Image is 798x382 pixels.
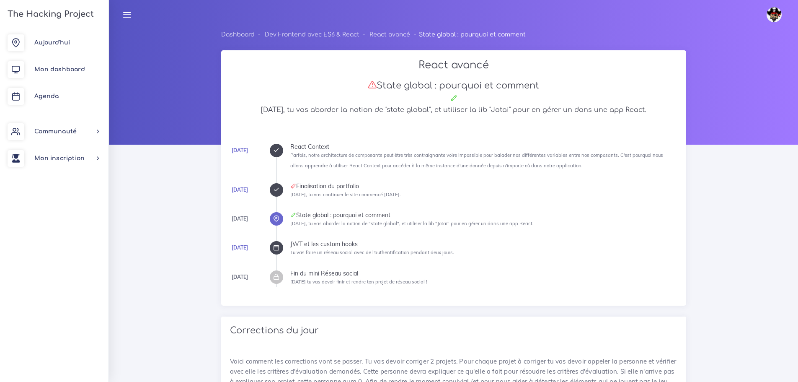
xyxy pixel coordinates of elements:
small: Tu vas faire un réseau social avec de l'authentification pendant deux jours. [290,249,454,255]
span: Mon inscription [34,155,85,161]
h3: Corrections du jour [230,325,677,336]
a: Dev Frontend avec ES6 & React [265,31,359,38]
span: Aujourd'hui [34,39,70,46]
h5: [DATE], tu vas aborder la notion de "state global", et utiliser la lib "Jotai" pour en gérer un d... [230,106,677,114]
img: avatar [767,7,782,22]
span: Agenda [34,93,59,99]
small: [DATE] tu vas devoir finir et rendre ton projet de réseau social ! [290,279,427,285]
span: Communauté [34,128,77,135]
li: State global : pourquoi et comment [410,29,525,40]
div: React Context [290,144,677,150]
div: State global : pourquoi et comment [290,212,677,218]
div: [DATE] [232,214,248,223]
h3: The Hacking Project [5,10,94,19]
a: [DATE] [232,187,248,193]
div: Finalisation du portfolio [290,183,677,189]
a: React avancé [369,31,410,38]
a: Dashboard [221,31,255,38]
a: [DATE] [232,244,248,251]
a: [DATE] [232,147,248,153]
h3: State global : pourquoi et comment [230,80,677,91]
span: Mon dashboard [34,66,85,73]
small: [DATE], tu vas aborder la notion de "state global", et utiliser la lib "Jotai" pour en gérer un d... [290,221,534,226]
small: [DATE], tu vas continuer le site commencé [DATE]. [290,192,401,197]
div: Fin du mini Réseau social [290,270,677,276]
div: JWT et les custom hooks [290,241,677,247]
small: Parfois, notre architecture de composants peut être très contraignante voire impossible pour bala... [290,152,663,169]
h2: React avancé [230,59,677,71]
div: [DATE] [232,273,248,282]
